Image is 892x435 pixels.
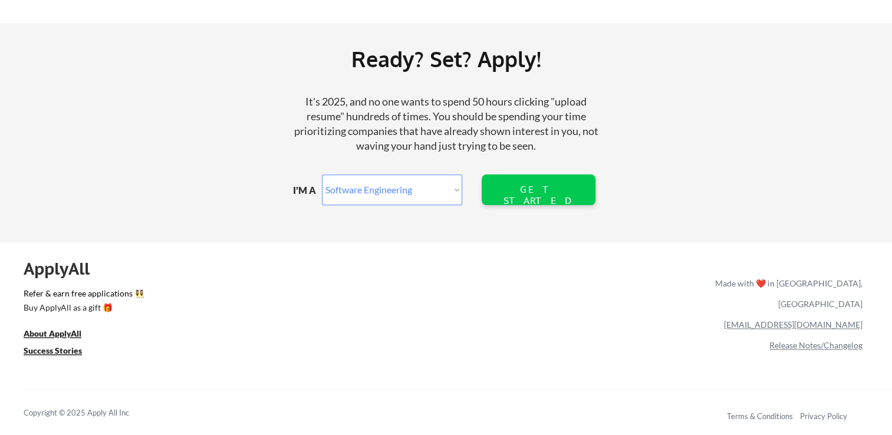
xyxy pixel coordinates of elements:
[24,407,159,419] div: Copyright © 2025 Apply All Inc
[293,184,325,197] div: I'M A
[165,42,727,76] div: Ready? Set? Apply!
[501,184,576,206] div: GET STARTED
[710,273,863,314] div: Made with ❤️ in [GEOGRAPHIC_DATA], [GEOGRAPHIC_DATA]
[24,302,141,317] a: Buy ApplyAll as a gift 🎁
[24,328,98,342] a: About ApplyAll
[24,259,103,279] div: ApplyAll
[727,411,793,421] a: Terms & Conditions
[800,411,847,421] a: Privacy Policy
[24,289,469,302] a: Refer & earn free applications 👯‍♀️
[724,319,863,329] a: [EMAIL_ADDRESS][DOMAIN_NAME]
[24,345,82,355] u: Success Stories
[289,94,604,154] div: It's 2025, and no one wants to spend 50 hours clicking "upload resume" hundreds of times. You sho...
[24,328,81,338] u: About ApplyAll
[769,340,863,350] a: Release Notes/Changelog
[24,345,98,360] a: Success Stories
[24,304,141,312] div: Buy ApplyAll as a gift 🎁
